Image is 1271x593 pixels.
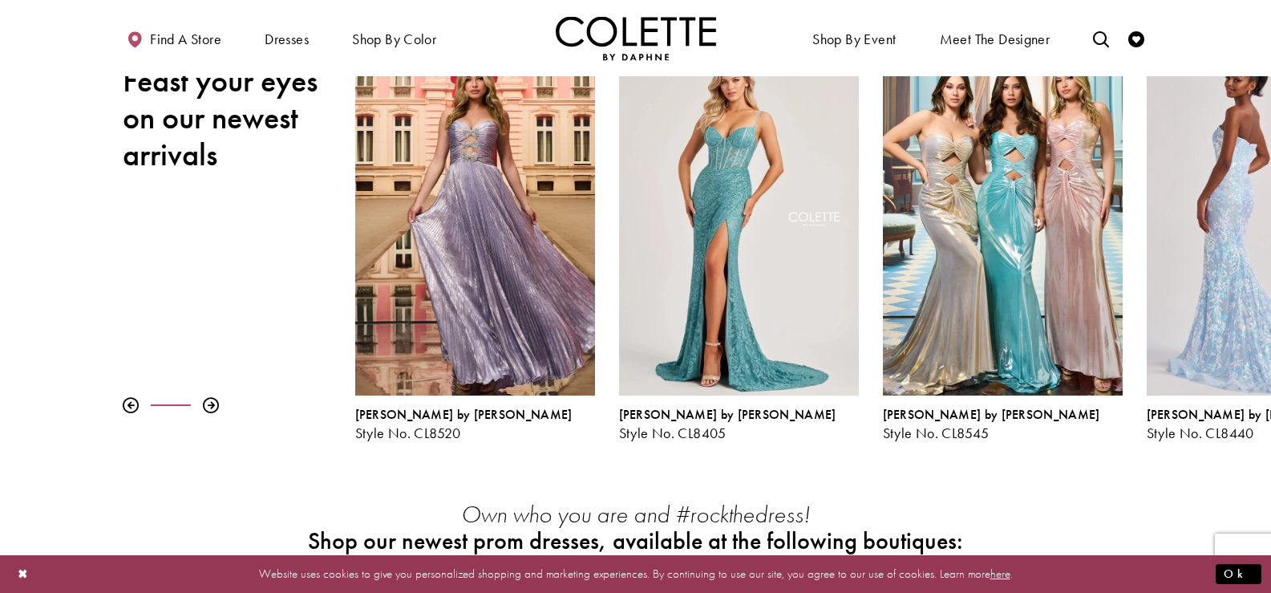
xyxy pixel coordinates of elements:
[883,47,1123,396] a: Visit Colette by Daphne Style No. CL8545 Page
[295,528,977,554] h2: Shop our newest prom dresses, available at the following boutiques:
[461,499,810,530] em: Own who you are and #rockthedress!
[883,406,1100,423] span: [PERSON_NAME] by [PERSON_NAME]
[808,16,900,60] span: Shop By Event
[150,31,221,47] span: Find a store
[1147,424,1254,442] span: Style No. CL8440
[348,16,440,60] span: Shop by color
[619,424,727,442] span: Style No. CL8405
[261,16,313,60] span: Dresses
[1124,16,1148,60] a: Check Wishlist
[343,35,607,453] div: Colette by Daphne Style No. CL8520
[556,16,716,60] a: Visit Home Page
[1216,564,1261,584] button: Submit Dialog
[10,560,37,588] button: Close Dialog
[265,31,309,47] span: Dresses
[355,406,573,423] span: [PERSON_NAME] by [PERSON_NAME]
[556,16,716,60] img: Colette by Daphne
[619,406,836,423] span: [PERSON_NAME] by [PERSON_NAME]
[619,408,859,441] div: Colette by Daphne Style No. CL8405
[352,31,436,47] span: Shop by color
[115,563,1156,585] p: Website uses cookies to give you personalized shopping and marketing experiences. By continuing t...
[871,35,1135,453] div: Colette by Daphne Style No. CL8545
[355,408,595,441] div: Colette by Daphne Style No. CL8520
[990,566,1010,582] a: here
[940,31,1050,47] span: Meet the designer
[123,63,331,173] h2: Feast your eyes on our newest arrivals
[123,16,225,60] a: Find a store
[883,424,990,442] span: Style No. CL8545
[1089,16,1113,60] a: Toggle search
[607,35,871,453] div: Colette by Daphne Style No. CL8405
[355,47,595,396] a: Visit Colette by Daphne Style No. CL8520 Page
[883,408,1123,441] div: Colette by Daphne Style No. CL8545
[619,47,859,396] a: Visit Colette by Daphne Style No. CL8405 Page
[355,424,461,442] span: Style No. CL8520
[812,31,896,47] span: Shop By Event
[936,16,1054,60] a: Meet the designer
